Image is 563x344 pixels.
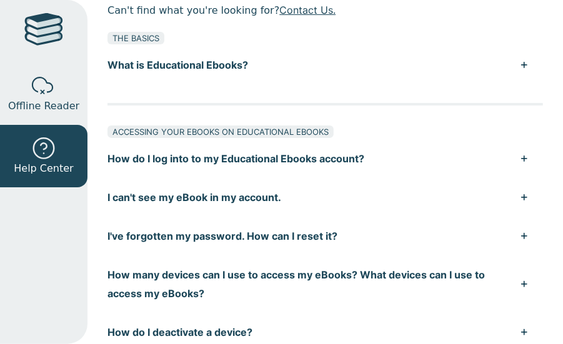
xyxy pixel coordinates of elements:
a: Contact Us. [279,4,336,16]
button: I can't see my eBook in my account. [107,178,543,217]
div: ACCESSING YOUR EBOOKS ON EDUCATIONAL EBOOKS [107,125,334,138]
span: Offline Reader [8,99,79,114]
button: I've forgotten my password. How can I reset it? [107,217,543,255]
div: THE BASICS [107,32,164,44]
button: How many devices can I use to access my eBooks? What devices can I use to access my eBooks? [107,255,543,313]
span: Help Center [14,161,73,176]
button: How do I log into to my Educational Ebooks account? [107,139,543,178]
p: Can't find what you're looking for? [107,1,543,19]
button: What is Educational Ebooks? [107,46,543,84]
